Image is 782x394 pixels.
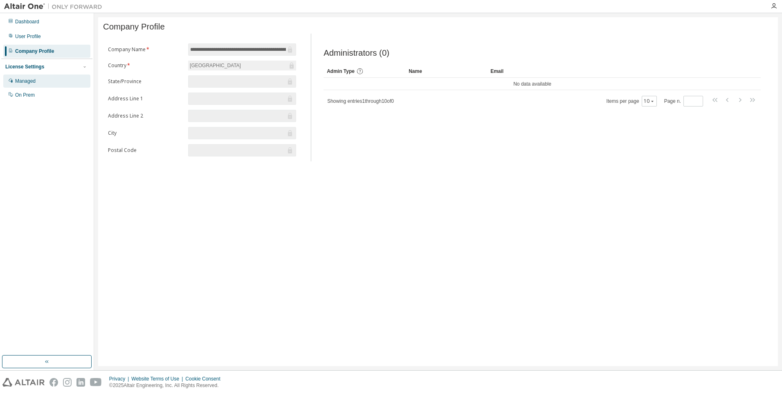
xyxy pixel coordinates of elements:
img: altair_logo.svg [2,378,45,387]
span: Showing entries 1 through 10 of 0 [327,98,394,104]
td: No data available [324,78,741,90]
label: Company Name [108,46,183,53]
label: Postal Code [108,147,183,154]
div: License Settings [5,63,44,70]
div: Privacy [109,376,131,382]
label: City [108,130,183,136]
div: Website Terms of Use [131,376,185,382]
span: Administrators (0) [324,48,389,58]
span: Page n. [664,96,703,106]
div: Company Profile [15,48,54,54]
label: Address Line 1 [108,95,183,102]
div: [GEOGRAPHIC_DATA] [189,61,242,70]
img: linkedin.svg [76,378,85,387]
img: facebook.svg [49,378,58,387]
label: Country [108,62,183,69]
div: [GEOGRAPHIC_DATA] [188,61,296,70]
span: Company Profile [103,22,165,32]
p: © 2025 Altair Engineering, Inc. All Rights Reserved. [109,382,225,389]
button: 10 [644,98,655,104]
div: Managed [15,78,36,84]
img: youtube.svg [90,378,102,387]
div: Name [409,65,484,78]
div: Cookie Consent [185,376,225,382]
span: Items per page [607,96,657,106]
label: State/Province [108,78,183,85]
img: Altair One [4,2,106,11]
div: Dashboard [15,18,39,25]
div: On Prem [15,92,35,98]
div: Email [490,65,738,78]
label: Address Line 2 [108,113,183,119]
span: Admin Type [327,68,355,74]
div: User Profile [15,33,41,40]
img: instagram.svg [63,378,72,387]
